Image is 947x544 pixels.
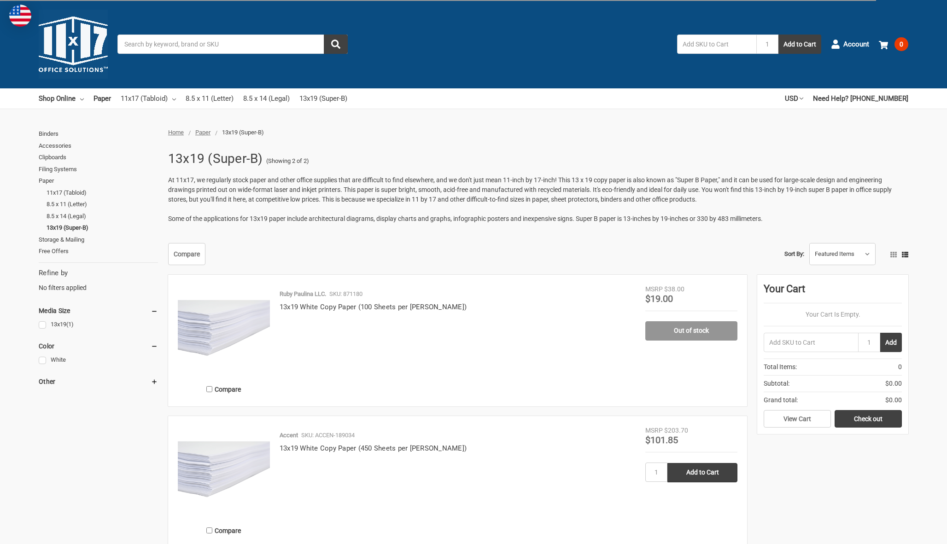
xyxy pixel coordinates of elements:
a: 11x17 (Tabloid) [47,187,158,199]
a: Binders [39,128,158,140]
a: Need Help? [PHONE_NUMBER] [813,88,908,109]
span: At 11x17, we regularly stock paper and other office supplies that are difficult to find elsewhere... [168,176,892,203]
img: 13x19 White Copy Paper (100 Sheets per Ream) [178,284,270,376]
span: $38.00 [664,285,684,293]
a: Account [831,32,869,56]
div: MSRP [645,426,663,435]
p: Your Cart Is Empty. [764,310,902,319]
p: SKU: ACCEN-189034 [301,431,355,440]
a: Paper [39,175,158,187]
span: 13x19 (Super-B) [222,129,264,136]
a: 13x19 White Copy Paper (450 Sheets per [PERSON_NAME]) [280,444,467,452]
span: (Showing 2 of 2) [266,156,309,166]
span: Total Items: [764,362,797,372]
p: SKU: 871180 [329,289,362,299]
a: Paper [195,129,210,136]
a: White [39,354,158,366]
a: 13x19 [39,318,158,331]
h5: Color [39,341,158,352]
input: Compare [206,386,212,392]
h5: Refine by [39,268,158,278]
a: Accessories [39,140,158,152]
span: Subtotal: [764,379,789,388]
span: $203.70 [664,427,688,434]
input: Add SKU to Cart [677,35,756,54]
a: 0 [879,32,908,56]
a: 8.5 x 14 (Legal) [47,210,158,222]
div: MSRP [645,284,663,294]
span: 0 [898,362,902,372]
span: Account [843,39,869,50]
span: Grand total: [764,395,798,405]
a: Out of stock [645,321,737,341]
a: Compare [168,243,205,265]
span: Some of the applications for 13x19 paper include architectural diagrams, display charts and graph... [168,215,763,222]
a: View Cart [764,410,831,428]
span: $19.00 [645,293,673,304]
a: Check out [835,410,902,428]
input: Search by keyword, brand or SKU [117,35,348,54]
iframe: Google Customer Reviews [871,519,947,544]
a: 8.5 x 11 (Letter) [47,198,158,210]
button: Add [880,333,902,352]
p: Ruby Paulina LLC. [280,289,326,299]
a: Clipboards [39,151,158,163]
a: USD [785,88,803,109]
a: 11x17 (Tabloid) [121,88,176,109]
a: 8.5 x 11 (Letter) [186,88,234,109]
img: 13x19 White Copy Paper (450 Sheets per Ream) [178,426,270,518]
p: Accent [280,431,298,440]
a: 8.5 x 14 (Legal) [243,88,290,109]
span: $0.00 [885,395,902,405]
a: Home [168,129,184,136]
input: Add to Cart [667,463,737,482]
div: Your Cart [764,281,902,303]
a: 13x19 (Super-B) [47,222,158,234]
h5: Media Size [39,305,158,316]
label: Sort By: [784,247,804,261]
a: 13x19 (Super-B) [299,88,347,109]
button: Add to Cart [778,35,821,54]
span: $101.85 [645,434,678,446]
div: No filters applied [39,268,158,293]
h5: Other [39,376,158,387]
span: (1) [66,321,74,328]
h1: 13x19 (Super-B) [168,147,263,171]
input: Compare [206,527,212,533]
a: Filing Systems [39,163,158,175]
span: $0.00 [885,379,902,388]
img: duty and tax information for United States [9,5,31,27]
a: Free Offers [39,245,158,257]
a: 13x19 White Copy Paper (100 Sheets per [PERSON_NAME]) [280,303,467,311]
span: 0 [894,37,908,51]
a: Shop Online [39,88,84,109]
label: Compare [178,523,270,538]
a: Paper [94,88,111,109]
input: Add SKU to Cart [764,333,858,352]
a: Storage & Mailing [39,234,158,246]
label: Compare [178,382,270,397]
img: 11x17.com [39,10,108,79]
